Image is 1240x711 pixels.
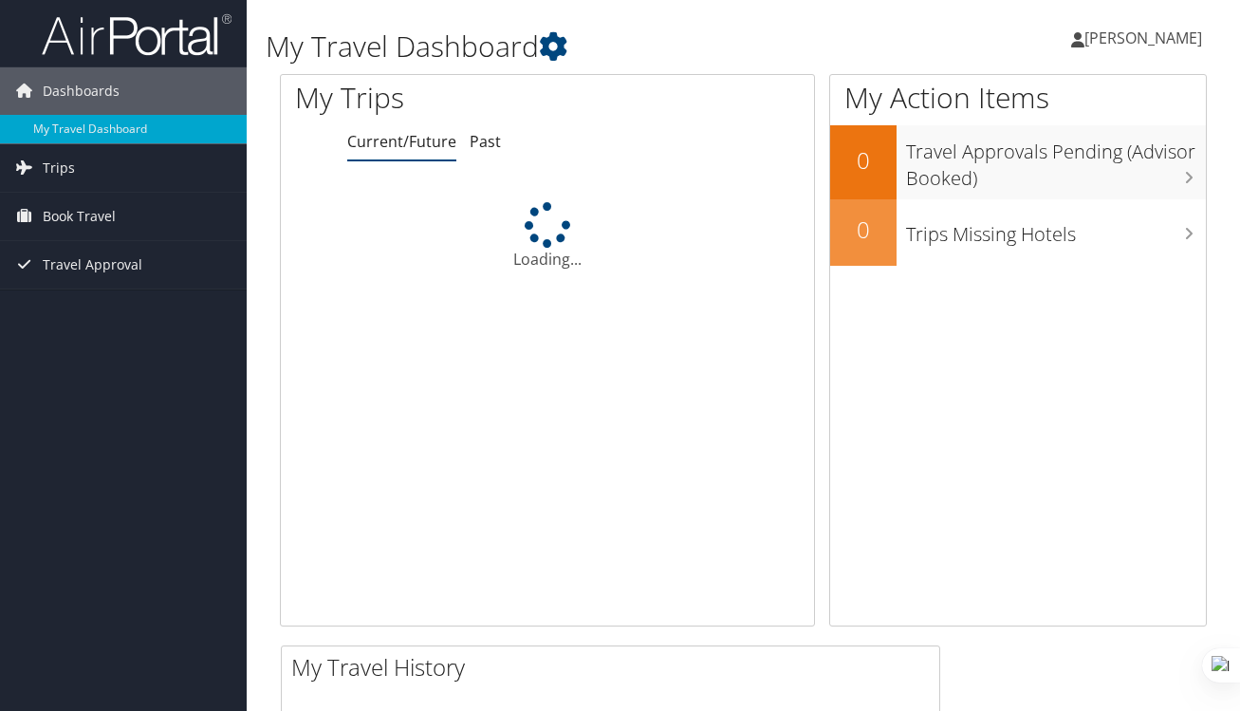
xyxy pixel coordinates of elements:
h3: Trips Missing Hotels [906,212,1206,248]
span: Trips [43,144,75,192]
span: [PERSON_NAME] [1084,28,1202,48]
a: [PERSON_NAME] [1071,9,1221,66]
h1: My Travel Dashboard [266,27,902,66]
a: Current/Future [347,131,456,152]
a: Past [470,131,501,152]
h1: My Action Items [830,78,1206,118]
span: Book Travel [43,193,116,240]
a: 0Trips Missing Hotels [830,199,1206,266]
div: Loading... [281,202,814,271]
a: 0Travel Approvals Pending (Advisor Booked) [830,125,1206,198]
h2: 0 [830,144,897,177]
img: airportal-logo.png [42,12,231,57]
h1: My Trips [295,78,578,118]
span: Travel Approval [43,241,142,289]
h2: My Travel History [291,651,939,683]
h2: 0 [830,214,897,246]
h3: Travel Approvals Pending (Advisor Booked) [906,129,1206,192]
span: Dashboards [43,67,120,115]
